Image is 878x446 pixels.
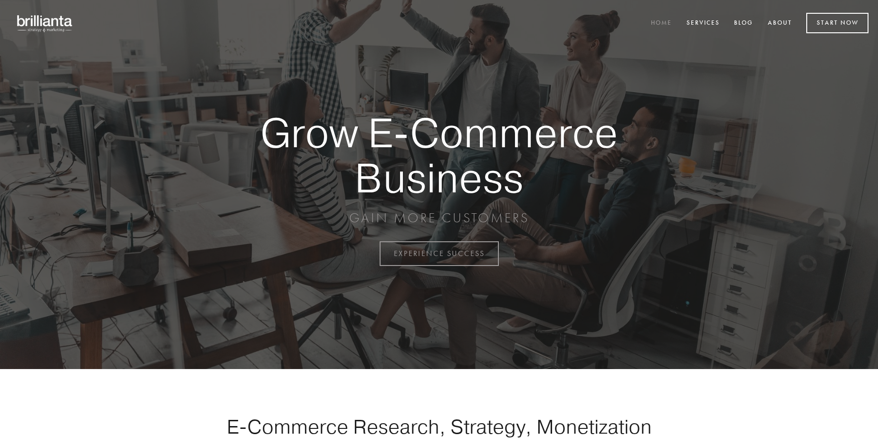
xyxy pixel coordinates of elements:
img: brillianta - research, strategy, marketing [10,9,81,37]
p: GAIN MORE CUSTOMERS [227,209,651,227]
a: About [762,16,798,31]
a: EXPERIENCE SUCCESS [380,241,499,266]
a: Start Now [806,13,868,33]
h1: E-Commerce Research, Strategy, Monetization [197,415,681,438]
a: Blog [728,16,759,31]
a: Home [645,16,678,31]
a: Services [680,16,726,31]
strong: Grow E-Commerce Business [227,110,651,200]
